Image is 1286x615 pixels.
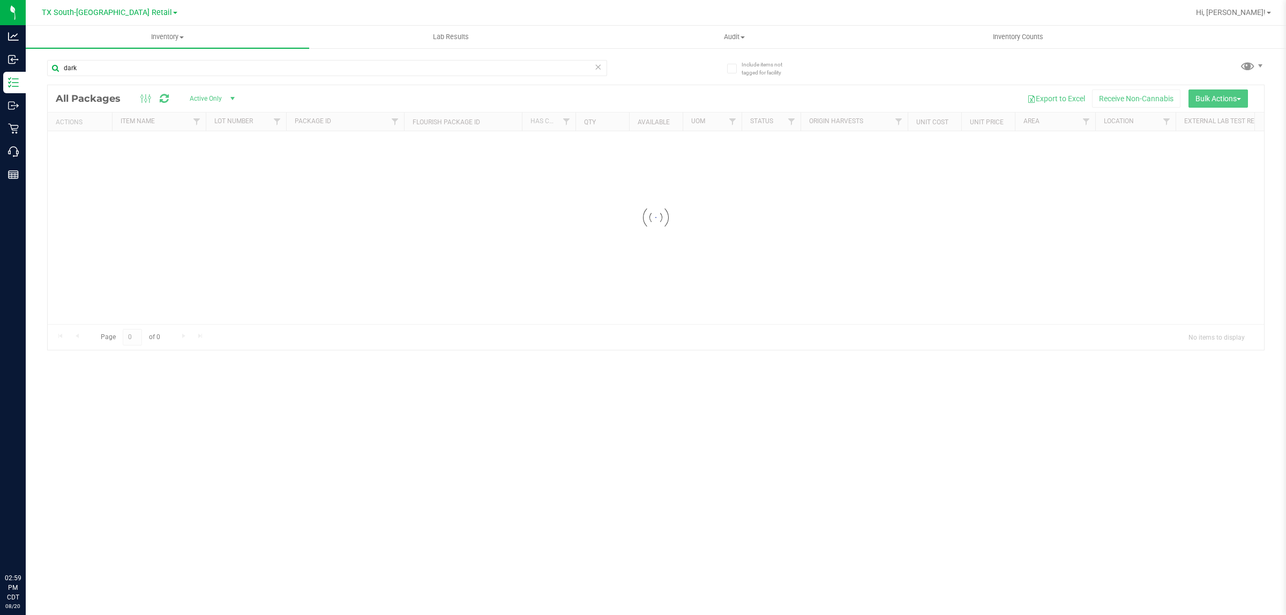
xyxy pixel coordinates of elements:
inline-svg: Reports [8,169,19,180]
inline-svg: Retail [8,123,19,134]
input: Search Package ID, Item Name, SKU, Lot or Part Number... [47,60,607,76]
a: Audit [593,26,876,48]
p: 08/20 [5,602,21,610]
span: TX South-[GEOGRAPHIC_DATA] Retail [42,8,172,17]
a: Inventory Counts [877,26,1160,48]
span: Include items not tagged for facility [742,61,795,77]
inline-svg: Analytics [8,31,19,42]
a: Lab Results [309,26,593,48]
inline-svg: Outbound [8,100,19,111]
p: 02:59 PM CDT [5,573,21,602]
inline-svg: Call Center [8,146,19,157]
span: Audit [593,32,876,42]
span: Hi, [PERSON_NAME]! [1196,8,1266,17]
span: Clear [594,60,602,74]
inline-svg: Inbound [8,54,19,65]
inline-svg: Inventory [8,77,19,88]
span: Lab Results [418,32,483,42]
a: Inventory [26,26,309,48]
span: Inventory [26,32,309,42]
span: Inventory Counts [978,32,1058,42]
